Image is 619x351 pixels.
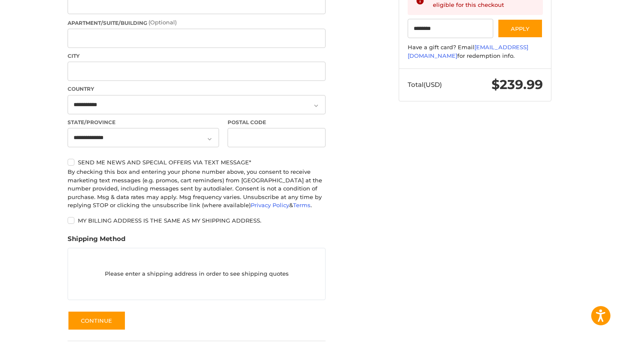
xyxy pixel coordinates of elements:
input: Gift Certificate or Coupon Code [408,19,494,38]
label: Send me news and special offers via text message* [68,159,326,166]
span: $239.99 [492,77,543,92]
button: Apply [498,19,543,38]
p: Please enter a shipping address in order to see shipping quotes [68,266,325,283]
label: Country [68,85,326,93]
div: Have a gift card? Email for redemption info. [408,43,543,60]
small: (Optional) [148,19,177,26]
legend: Shipping Method [68,234,125,248]
label: Apartment/Suite/Building [68,18,326,27]
a: [EMAIL_ADDRESS][DOMAIN_NAME] [408,44,528,59]
label: My billing address is the same as my shipping address. [68,217,326,224]
iframe: Google Customer Reviews [548,328,619,351]
div: By checking this box and entering your phone number above, you consent to receive marketing text ... [68,168,326,210]
span: Total (USD) [408,80,442,89]
label: State/Province [68,119,219,126]
label: Postal Code [228,119,326,126]
a: Privacy Policy [251,202,289,208]
a: Terms [293,202,311,208]
label: City [68,52,326,60]
button: Continue [68,311,126,330]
